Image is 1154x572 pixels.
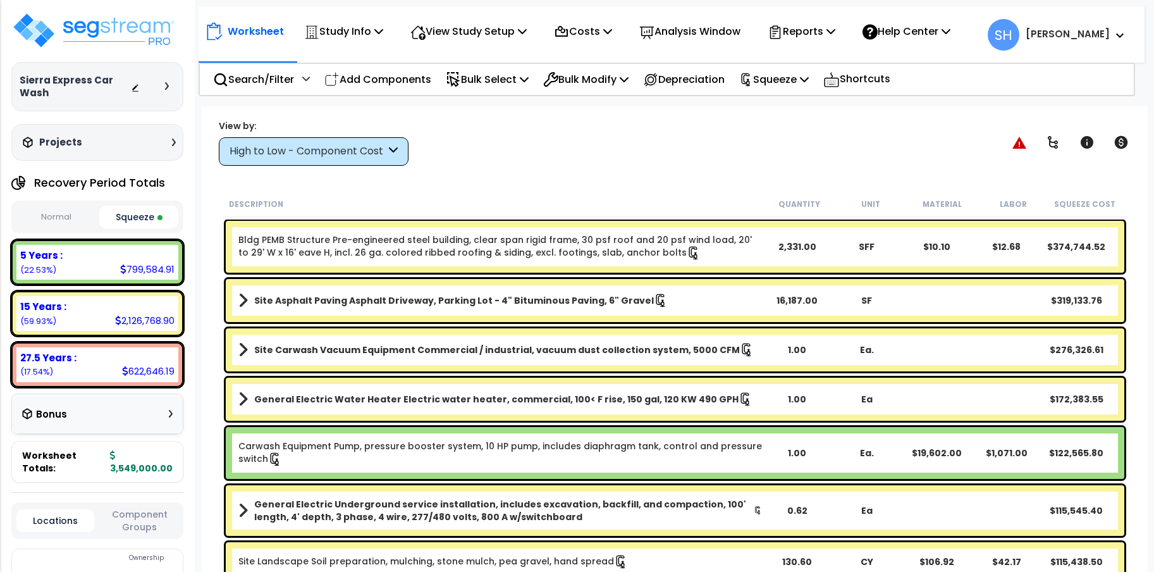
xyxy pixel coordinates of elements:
[254,294,654,307] b: Site Asphalt Paving Asphalt Driveway, Parking Lot - 4" Bituminous Paving, 6" Gravel
[317,65,438,94] div: Add Components
[643,71,725,88] p: Depreciation
[971,447,1041,459] div: $1,071.00
[36,409,67,420] h3: Bonus
[39,136,82,149] h3: Projects
[254,344,740,356] b: Site Carwash Vacuum Equipment Commercial / industrial, vacuum dust collection system, 5000 CFM
[1054,199,1115,209] small: Squeeze Cost
[228,23,284,40] p: Worksheet
[988,19,1019,51] span: SH
[238,440,762,466] a: Individual Item
[639,23,740,40] p: Analysis Window
[861,199,880,209] small: Unit
[213,71,294,88] p: Search/Filter
[823,70,890,89] p: Shortcuts
[902,240,971,253] div: $10.10
[762,393,832,406] div: 1.00
[238,555,628,569] a: Individual Item
[115,314,175,327] div: 2,126,768.90
[22,449,105,475] span: Worksheet Totals:
[20,249,63,262] b: 5 Years :
[971,556,1041,568] div: $42.17
[762,294,832,307] div: 16,187.00
[832,556,901,568] div: CY
[832,447,901,459] div: Ea.
[238,498,762,523] a: Assembly Title
[238,292,762,309] a: Assembly Title
[238,233,762,260] a: Individual Item
[254,393,739,406] b: General Electric Water Heater Electric water heater, commercial, 100< F rise, 150 gal, 120 KW 490...
[37,550,183,566] div: Ownership
[110,449,173,475] b: 3,549,000.00
[832,504,901,517] div: Ea
[971,240,1041,253] div: $12.68
[20,366,53,377] small: 17.544271344040574%
[832,393,901,406] div: Ea
[832,294,901,307] div: SF
[238,341,762,359] a: Assembly Title
[324,71,431,88] p: Add Components
[1041,294,1111,307] div: $319,133.76
[410,23,527,40] p: View Study Setup
[20,351,77,364] b: 27.5 Years :
[101,507,178,534] button: Component Groups
[543,71,629,88] p: Bulk Modify
[554,23,612,40] p: Costs
[20,300,66,313] b: 15 Years :
[762,556,832,568] div: 130.60
[254,498,754,523] b: General Electric Underground service installation, includes excavation, backfill, and compaction,...
[1041,393,1111,406] div: $172,383.55
[120,263,175,276] div: 799,584.91
[1000,199,1027,209] small: Labor
[816,64,897,95] div: Shortcuts
[230,144,386,159] div: High to Low - Component Cost
[1041,504,1111,517] div: $115,545.40
[229,199,283,209] small: Description
[636,65,732,94] div: Depreciation
[1041,556,1111,568] div: $115,438.50
[1026,27,1110,40] b: [PERSON_NAME]
[34,177,165,189] h4: Recovery Period Totals
[832,240,901,253] div: SFF
[99,206,179,228] button: Squeeze
[16,509,94,532] button: Locations
[20,74,131,99] h3: Sierra Express Car Wash
[762,447,832,459] div: 1.00
[11,11,176,49] img: logo_pro_r.png
[1041,447,1111,459] div: $122,565.80
[832,344,901,356] div: Ea.
[16,206,96,228] button: Normal
[739,71,809,88] p: Squeeze
[778,199,820,209] small: Quantity
[304,23,383,40] p: Study Info
[762,344,832,356] div: 1.00
[902,447,971,459] div: $19,602.00
[1041,344,1111,356] div: $276,326.61
[902,556,971,568] div: $106.92
[923,199,962,209] small: Material
[238,390,762,408] a: Assembly Title
[20,264,56,275] small: 22.529865032403492%
[446,71,529,88] p: Bulk Select
[762,504,832,517] div: 0.62
[762,240,832,253] div: 2,331.00
[1041,240,1111,253] div: $374,744.52
[862,23,950,40] p: Help Center
[768,23,835,40] p: Reports
[20,316,56,326] small: 59.925863623555934%
[219,120,408,132] div: View by:
[122,364,175,378] div: 622,646.19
